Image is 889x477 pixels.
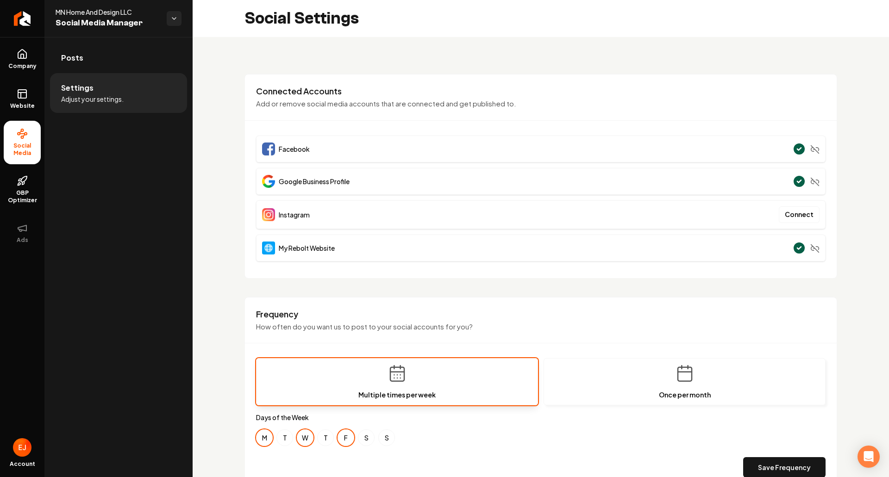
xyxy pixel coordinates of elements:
[256,358,538,405] button: Multiple times per week
[50,43,187,73] a: Posts
[279,177,350,186] span: Google Business Profile
[4,41,41,77] a: Company
[5,62,40,70] span: Company
[256,86,826,97] h3: Connected Accounts
[256,309,826,320] h3: Frequency
[4,168,41,211] a: GBP Optimizer
[256,429,273,446] button: Monday
[6,102,38,110] span: Website
[262,142,275,155] img: Facebook
[276,429,293,446] button: Tuesday
[378,429,395,446] button: Sunday
[262,175,275,188] img: Google
[256,322,826,332] p: How often do you want us to post to your social accounts for you?
[56,17,159,30] span: Social Media Manager
[14,11,31,26] img: Rebolt Logo
[13,438,31,457] button: Open user button
[244,9,359,28] h2: Social Settings
[13,438,31,457] img: Eduard Joers
[279,144,310,154] span: Facebook
[256,413,826,422] label: Days of the Week
[262,208,275,221] img: Instagram
[262,242,275,254] img: Website
[4,189,41,204] span: GBP Optimizer
[858,446,880,468] div: Open Intercom Messenger
[61,82,94,93] span: Settings
[338,429,354,446] button: Friday
[544,358,826,405] button: Once per month
[56,7,159,17] span: MN Home And Design LLC
[279,210,310,219] span: Instagram
[61,94,124,104] span: Adjust your settings.
[61,52,83,63] span: Posts
[13,236,32,244] span: Ads
[256,99,826,109] p: Add or remove social media accounts that are connected and get published to.
[297,429,313,446] button: Wednesday
[317,429,334,446] button: Thursday
[4,142,41,157] span: Social Media
[779,206,820,223] button: Connect
[10,460,35,468] span: Account
[4,215,41,251] button: Ads
[279,243,335,253] span: My Rebolt Website
[4,81,41,117] a: Website
[358,429,375,446] button: Saturday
